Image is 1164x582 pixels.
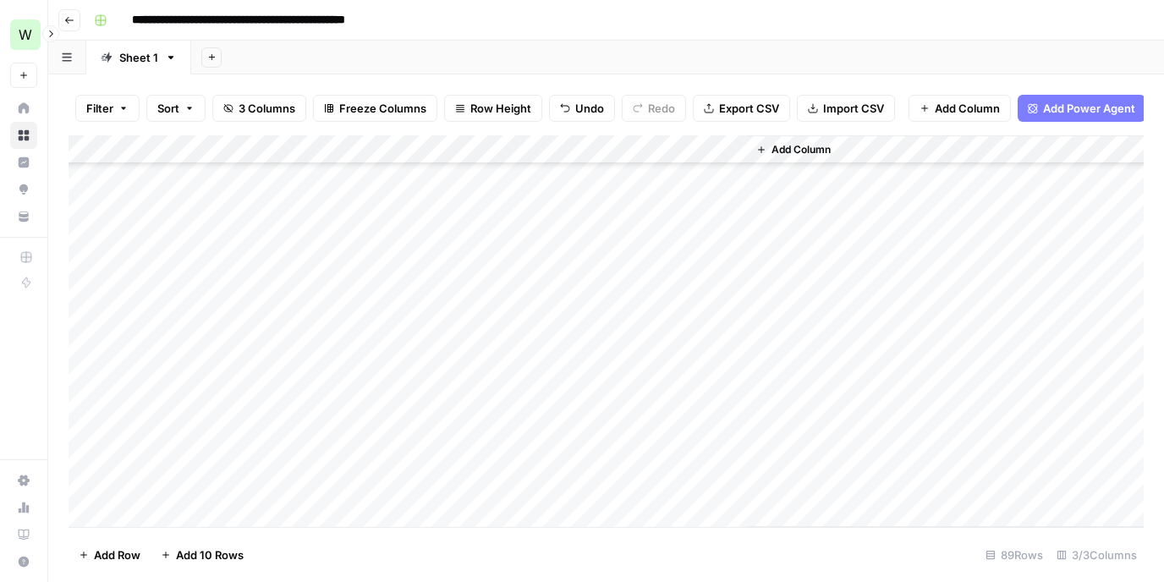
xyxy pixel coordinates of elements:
[444,95,542,122] button: Row Height
[10,122,37,149] a: Browse
[470,100,531,117] span: Row Height
[10,149,37,176] a: Insights
[10,95,37,122] a: Home
[693,95,790,122] button: Export CSV
[10,494,37,521] a: Usage
[1018,95,1145,122] button: Add Power Agent
[10,203,37,230] a: Your Data
[909,95,1011,122] button: Add Column
[1043,100,1135,117] span: Add Power Agent
[151,541,254,568] button: Add 10 Rows
[119,49,158,66] div: Sheet 1
[797,95,895,122] button: Import CSV
[823,100,884,117] span: Import CSV
[239,100,295,117] span: 3 Columns
[10,14,37,56] button: Workspace: Workspace1
[648,100,675,117] span: Redo
[75,95,140,122] button: Filter
[622,95,686,122] button: Redo
[10,176,37,203] a: Opportunities
[86,41,191,74] a: Sheet 1
[212,95,306,122] button: 3 Columns
[719,100,779,117] span: Export CSV
[1050,541,1144,568] div: 3/3 Columns
[313,95,437,122] button: Freeze Columns
[979,541,1050,568] div: 89 Rows
[176,546,244,563] span: Add 10 Rows
[94,546,140,563] span: Add Row
[69,541,151,568] button: Add Row
[771,142,831,157] span: Add Column
[339,100,426,117] span: Freeze Columns
[10,521,37,548] a: Learning Hub
[19,25,32,45] span: W
[575,100,604,117] span: Undo
[10,467,37,494] a: Settings
[10,548,37,575] button: Help + Support
[86,100,113,117] span: Filter
[157,100,179,117] span: Sort
[749,139,837,161] button: Add Column
[935,100,1000,117] span: Add Column
[549,95,615,122] button: Undo
[146,95,206,122] button: Sort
